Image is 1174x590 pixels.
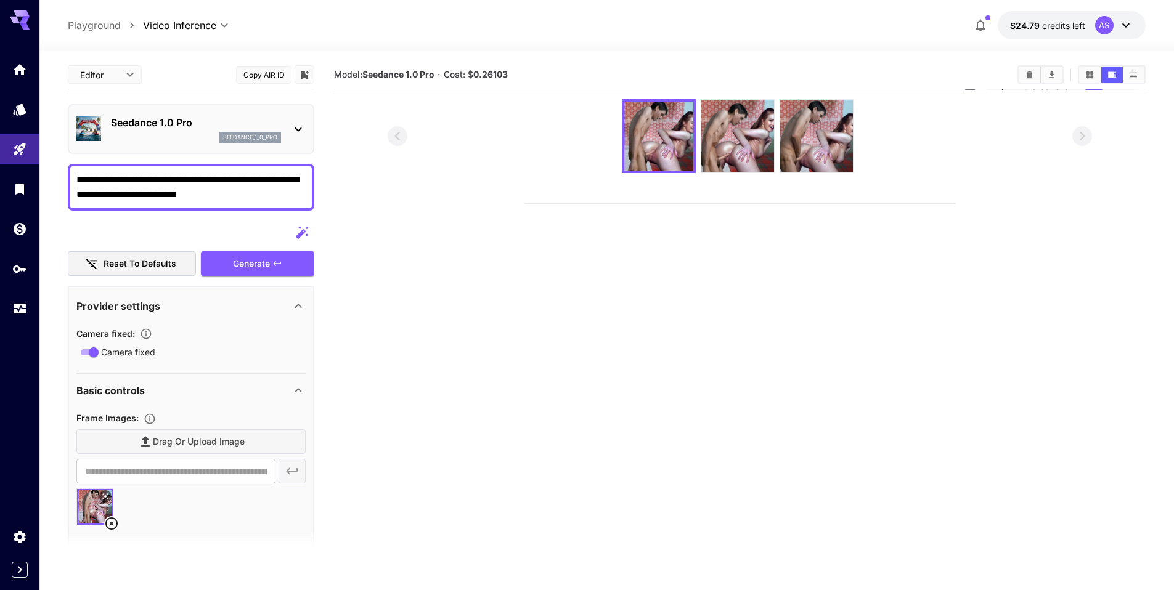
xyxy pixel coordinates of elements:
[1095,16,1114,34] div: AS
[1017,65,1064,84] div: Clear AllDownload All
[236,66,291,84] button: Copy AIR ID
[143,18,216,33] span: Video Inference
[1078,65,1146,84] div: Show media in grid viewShow media in video viewShow media in list view
[76,110,306,148] div: Seedance 1.0 Proseedance_1_0_pro
[111,115,281,130] p: Seedance 1.0 Pro
[299,67,310,82] button: Add to library
[12,62,27,77] div: Home
[473,69,508,79] b: 0.26103
[12,562,28,578] button: Expand sidebar
[701,100,774,172] img: yVVuIAAAAGSURBVAMAs8TzujsmXGoAAAAASUVORK5CYII=
[76,299,160,313] p: Provider settings
[76,383,145,398] p: Basic controls
[444,69,508,79] span: Cost: $
[76,413,139,423] span: Frame Images :
[68,251,196,277] button: Reset to defaults
[362,69,434,79] b: Seedance 1.0 Pro
[12,102,27,117] div: Models
[101,346,155,358] span: Camera fixed
[998,11,1146,39] button: $24.78897AS
[233,256,270,272] span: Generate
[12,181,27,196] div: Library
[76,328,135,339] span: Camera fixed :
[12,261,27,277] div: API Keys
[12,142,27,157] div: Playground
[1010,20,1042,31] span: $24.79
[76,291,306,321] div: Provider settings
[12,529,27,544] div: Settings
[139,413,161,425] button: Upload frame images.
[1101,67,1123,83] button: Show media in video view
[1079,67,1101,83] button: Show media in grid view
[12,221,27,236] div: Wallet
[76,376,306,405] div: Basic controls
[1010,19,1085,32] div: $24.78897
[12,301,27,317] div: Usage
[438,67,441,82] p: ·
[1019,67,1040,83] button: Clear All
[1042,20,1085,31] span: credits left
[780,100,853,172] img: +rkbjAAAABklEQVQDAEsfxvotxTvVAAAAAElFTkSuQmCC
[68,18,121,33] a: Playground
[201,251,314,277] button: Generate
[223,133,277,142] p: seedance_1_0_pro
[68,18,143,33] nav: breadcrumb
[334,69,434,79] span: Model:
[1041,67,1062,83] button: Download All
[1123,67,1144,83] button: Show media in list view
[624,102,693,171] img: 94oXWdAAAABklEQVQDAEsyctavIek5AAAAAElFTkSuQmCC
[80,68,118,81] span: Editor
